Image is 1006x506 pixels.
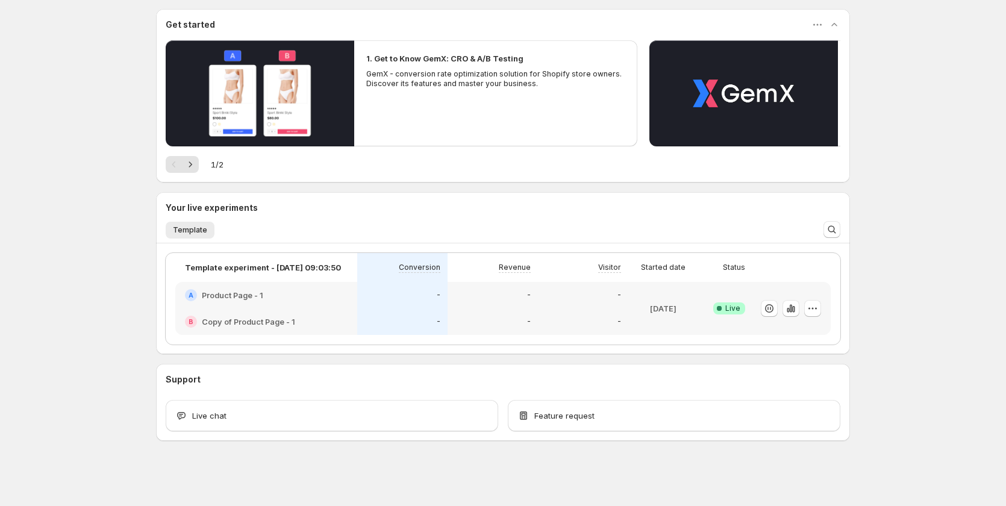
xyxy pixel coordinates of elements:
button: Play video [166,40,354,146]
h2: Copy of Product Page - 1 [202,316,295,328]
h2: 1. Get to Know GemX: CRO & A/B Testing [366,52,523,64]
h2: B [189,318,193,325]
p: - [617,290,621,300]
p: - [437,317,440,326]
p: Conversion [399,263,440,272]
p: Status [723,263,745,272]
p: - [437,290,440,300]
button: Next [182,156,199,173]
span: Template [173,225,207,235]
p: - [527,290,531,300]
span: Live chat [192,410,227,422]
span: Feature request [534,410,595,422]
button: Search and filter results [823,221,840,238]
p: - [617,317,621,326]
button: Play video [649,40,838,146]
p: GemX - conversion rate optimization solution for Shopify store owners. Discover its features and ... [366,69,625,89]
h2: A [189,292,193,299]
nav: Pagination [166,156,199,173]
span: Live [725,304,740,313]
h3: Your live experiments [166,202,258,214]
p: Revenue [499,263,531,272]
p: Visitor [598,263,621,272]
p: [DATE] [650,302,676,314]
span: 1 / 2 [211,158,223,170]
p: Started date [641,263,686,272]
h3: Support [166,373,201,386]
p: Template experiment - [DATE] 09:03:50 [185,261,341,273]
h2: Product Page - 1 [202,289,263,301]
h3: Get started [166,19,215,31]
p: - [527,317,531,326]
